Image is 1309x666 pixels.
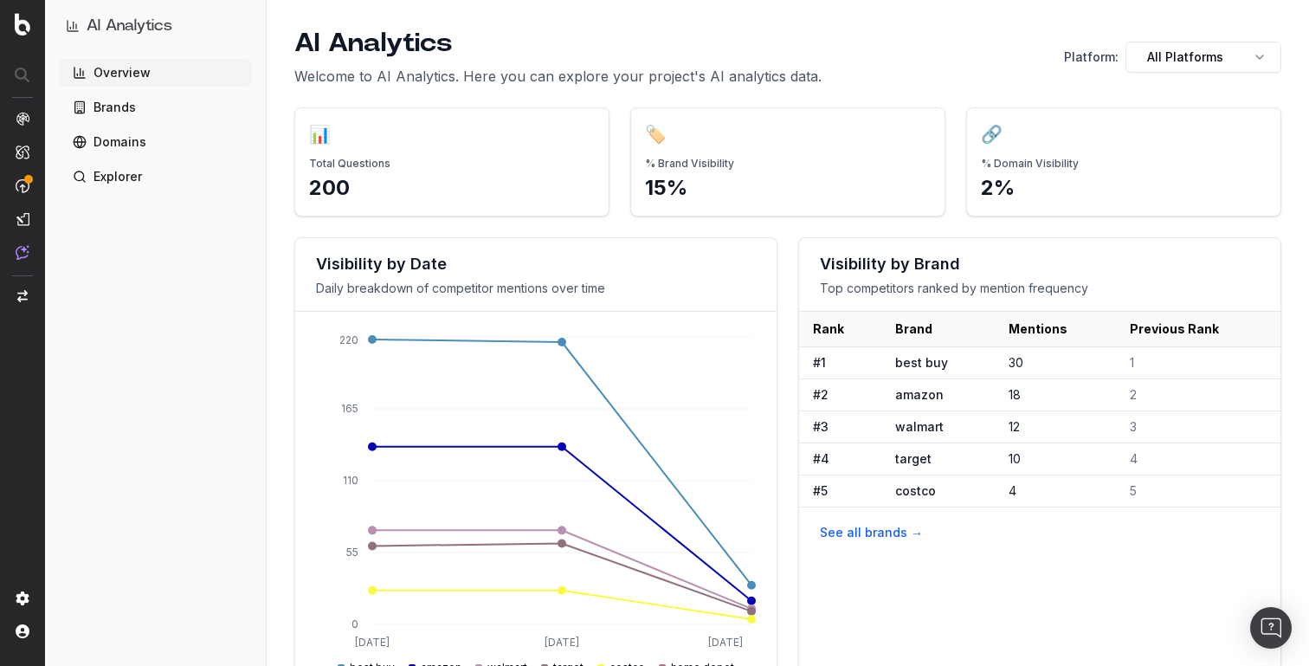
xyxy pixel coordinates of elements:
div: Open Intercom Messenger [1250,607,1292,649]
tspan: [DATE] [545,636,579,649]
div: 🏷️ [645,122,667,146]
p: Welcome to AI Analytics. Here you can explore your project's AI analytics data. [294,66,822,87]
h2: Visibility by Brand [820,252,1260,276]
img: Switch project [17,290,28,302]
tspan: 0 [351,618,358,630]
td: 30 [995,346,1116,378]
p: Daily breakdown of competitor mentions over time [316,280,756,297]
span: target [895,451,932,466]
th: Previous Rank [1116,312,1280,346]
tspan: 220 [339,333,358,346]
span: walmart [895,419,944,434]
div: 15% [645,174,931,202]
td: 4 [1116,443,1280,475]
span: best buy [895,355,948,370]
td: # 5 [799,475,881,507]
div: 2% [981,174,1267,202]
td: 18 [995,378,1116,411]
td: 10 [995,443,1116,475]
img: Assist [16,245,29,260]
tspan: 55 [346,546,358,559]
td: 2 [1116,378,1280,411]
img: Setting [16,592,29,605]
tspan: [DATE] [708,636,743,649]
button: AI Analytics [66,14,245,38]
div: 📊 [309,122,331,146]
td: 4 [995,475,1116,507]
a: Explorer [59,163,252,191]
img: Analytics [16,112,29,126]
h1: AI Analytics [294,28,822,59]
div: Total Questions [309,157,595,171]
td: 12 [995,411,1116,443]
td: # 4 [799,443,881,475]
td: 5 [1116,475,1280,507]
tspan: 110 [343,474,358,487]
div: 🔗 [981,122,1003,146]
h1: AI Analytics [87,14,172,38]
th: Mentions [995,312,1116,346]
a: Brands [59,94,252,121]
div: % Brand Visibility [645,157,931,171]
td: # 2 [799,378,881,411]
a: Overview [59,59,252,87]
tspan: 165 [341,402,358,415]
h2: Visibility by Date [316,252,756,276]
a: See all brands → [820,525,923,540]
img: Botify logo [15,13,30,36]
span: costco [895,483,936,498]
button: All Platforms [1125,42,1281,73]
th: Rank [799,312,881,346]
img: Intelligence [16,145,29,159]
div: 200 [309,174,595,202]
span: Platform: [1064,48,1119,66]
img: Studio [16,212,29,226]
p: Top competitors ranked by mention frequency [820,280,1260,297]
tspan: [DATE] [355,636,390,649]
img: My account [16,624,29,638]
td: 3 [1116,411,1280,443]
img: Activation [16,178,29,193]
td: 1 [1116,346,1280,378]
a: Domains [59,128,252,156]
th: Brand [881,312,995,346]
div: % Domain Visibility [981,157,1267,171]
td: # 1 [799,346,881,378]
td: # 3 [799,411,881,443]
span: amazon [895,387,944,402]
